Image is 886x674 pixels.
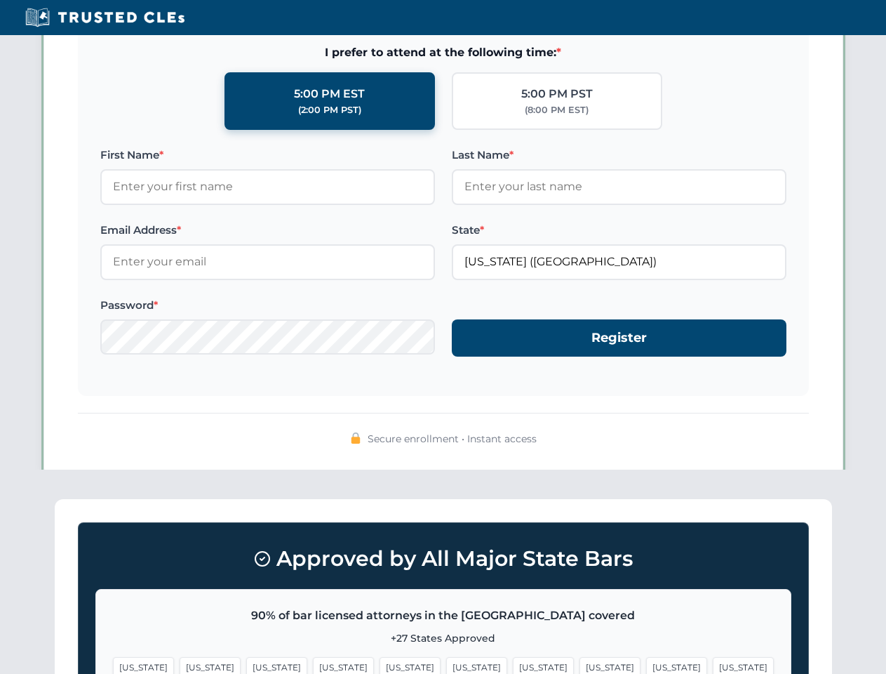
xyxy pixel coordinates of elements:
[113,630,774,646] p: +27 States Approved
[452,169,786,204] input: Enter your last name
[100,169,435,204] input: Enter your first name
[525,103,589,117] div: (8:00 PM EST)
[368,431,537,447] span: Secure enrollment • Instant access
[95,540,791,578] h3: Approved by All Major State Bars
[100,244,435,279] input: Enter your email
[452,319,786,357] button: Register
[100,147,435,164] label: First Name
[350,432,361,444] img: 🔒
[113,607,774,625] p: 90% of bar licensed attorneys in the [GEOGRAPHIC_DATA] covered
[521,85,593,103] div: 5:00 PM PST
[21,7,189,28] img: Trusted CLEs
[100,297,435,314] label: Password
[100,222,435,239] label: Email Address
[452,222,786,239] label: State
[452,244,786,279] input: Florida (FL)
[294,85,365,103] div: 5:00 PM EST
[452,147,786,164] label: Last Name
[298,103,361,117] div: (2:00 PM PST)
[100,44,786,62] span: I prefer to attend at the following time:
